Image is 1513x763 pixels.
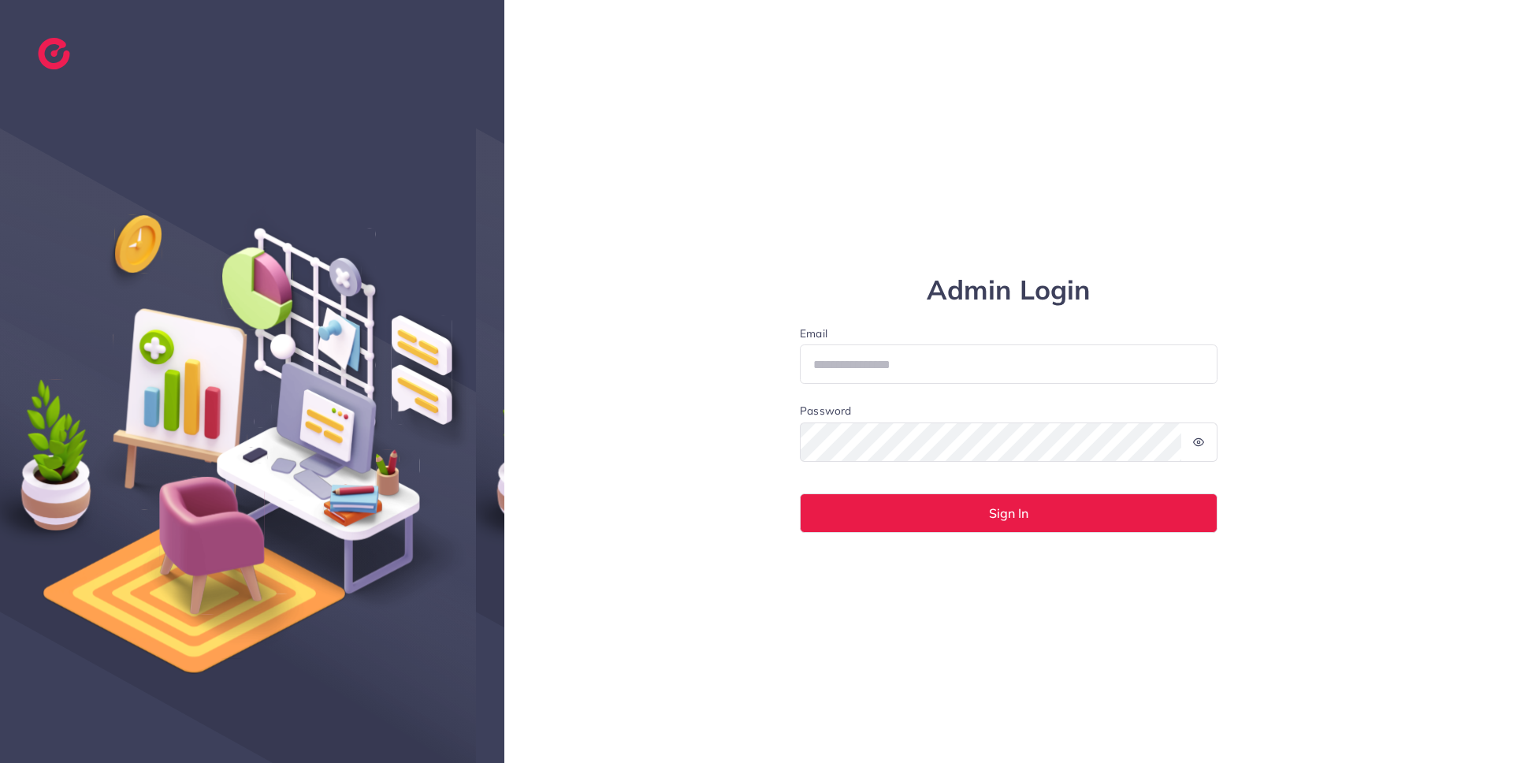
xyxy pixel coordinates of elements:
[800,493,1217,533] button: Sign In
[38,38,70,69] img: logo
[989,507,1028,519] span: Sign In
[800,274,1217,307] h1: Admin Login
[800,326,1217,341] label: Email
[800,403,851,419] label: Password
